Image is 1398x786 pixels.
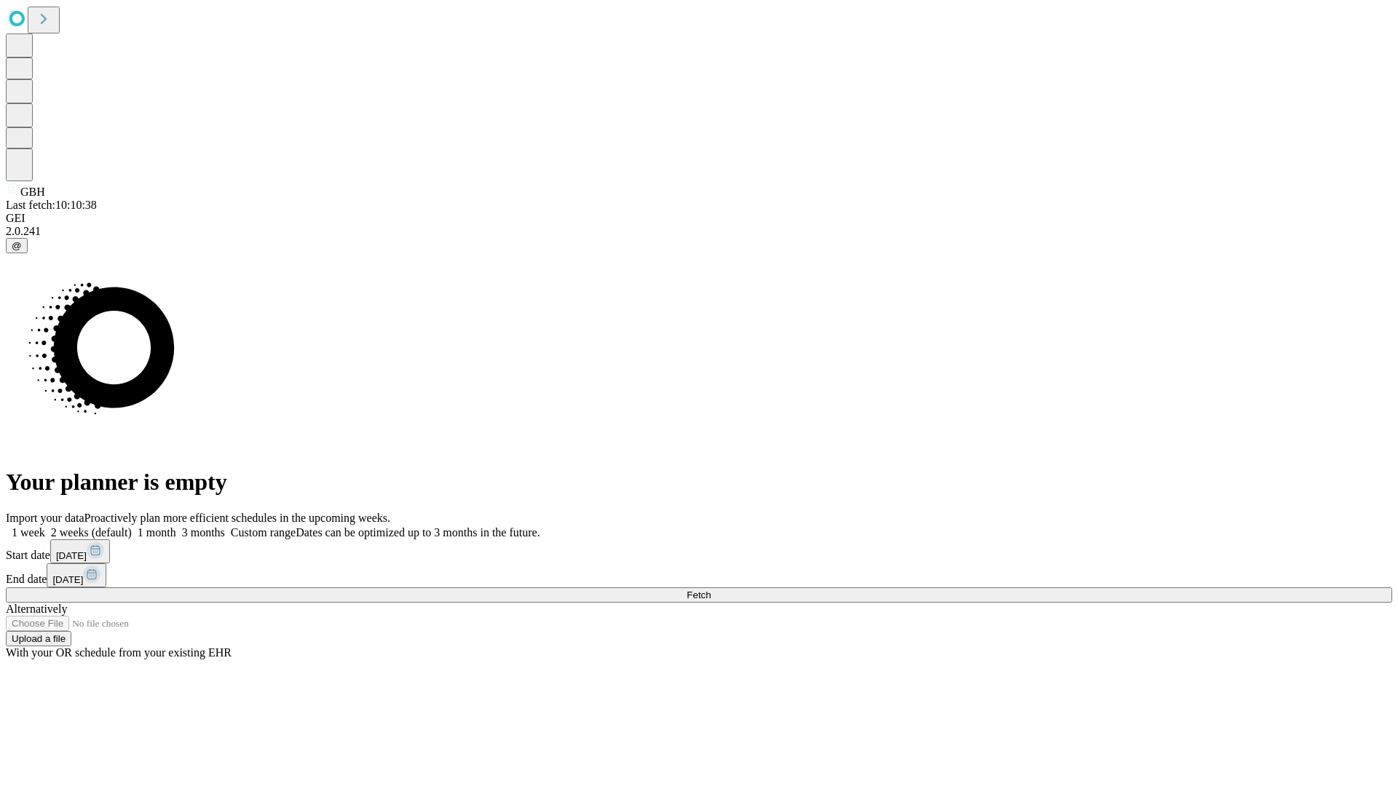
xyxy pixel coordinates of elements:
[6,199,97,211] span: Last fetch: 10:10:38
[51,526,132,539] span: 2 weeks (default)
[52,574,83,585] span: [DATE]
[296,526,540,539] span: Dates can be optimized up to 3 months in the future.
[6,631,71,646] button: Upload a file
[6,587,1392,603] button: Fetch
[6,225,1392,238] div: 2.0.241
[50,539,110,563] button: [DATE]
[6,646,232,659] span: With your OR schedule from your existing EHR
[6,238,28,253] button: @
[12,526,45,539] span: 1 week
[56,550,87,561] span: [DATE]
[6,603,67,615] span: Alternatively
[6,469,1392,496] h1: Your planner is empty
[84,512,390,524] span: Proactively plan more efficient schedules in the upcoming weeks.
[20,186,45,198] span: GBH
[6,212,1392,225] div: GEI
[12,240,22,251] span: @
[231,526,296,539] span: Custom range
[182,526,225,539] span: 3 months
[138,526,176,539] span: 1 month
[6,512,84,524] span: Import your data
[47,563,106,587] button: [DATE]
[6,539,1392,563] div: Start date
[6,563,1392,587] div: End date
[687,589,711,600] span: Fetch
